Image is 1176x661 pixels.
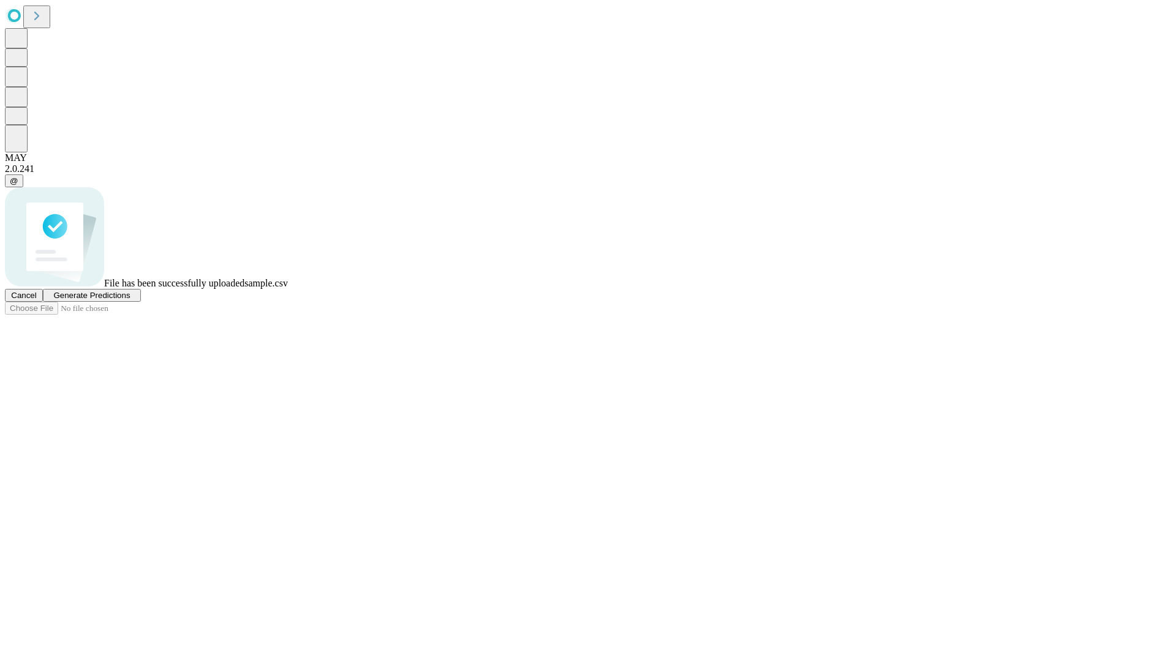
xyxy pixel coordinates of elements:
div: MAY [5,152,1171,163]
button: Cancel [5,289,43,302]
span: Generate Predictions [53,291,130,300]
button: Generate Predictions [43,289,141,302]
span: @ [10,176,18,185]
div: 2.0.241 [5,163,1171,174]
button: @ [5,174,23,187]
span: File has been successfully uploaded [104,278,244,288]
span: Cancel [11,291,37,300]
span: sample.csv [244,278,288,288]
